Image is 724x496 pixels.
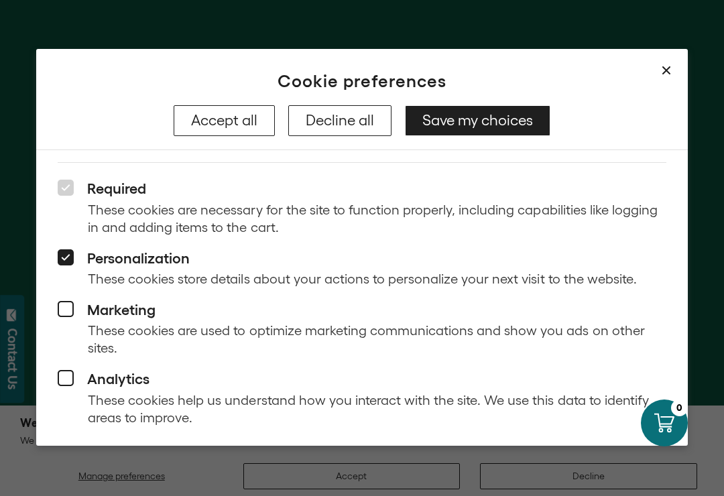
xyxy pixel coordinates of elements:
[405,105,550,136] button: Save my choices
[658,62,674,78] button: Close dialog
[58,70,666,91] h2: Cookie preferences
[58,322,666,357] p: These cookies are used to optimize marketing communications and show you ads on other sites.
[671,399,688,416] div: 0
[58,270,666,288] p: These cookies store details about your actions to personalize your next visit to the website.
[58,301,666,318] label: Marketing
[174,105,275,136] button: Accept all
[58,180,666,197] label: Required
[58,391,666,426] p: These cookies help us understand how you interact with the site. We use this data to identify are...
[58,249,666,267] label: Personalization
[58,370,666,387] label: Analytics
[288,105,391,136] button: Decline all
[58,201,666,236] p: These cookies are necessary for the site to function properly, including capabilities like loggin...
